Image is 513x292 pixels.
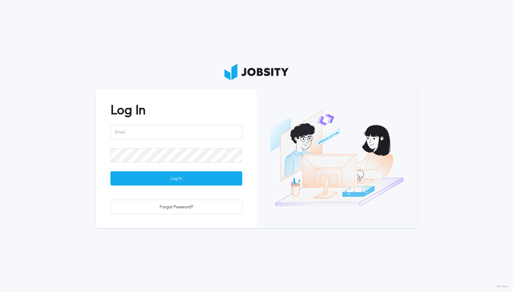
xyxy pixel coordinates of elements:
[111,200,242,214] div: Forgot Password?
[110,103,242,118] h2: Log In
[110,125,242,139] input: Email
[110,200,242,214] button: Forgot Password?
[110,171,242,186] button: Log In
[111,172,242,186] div: Log In
[496,285,509,289] label: Version:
